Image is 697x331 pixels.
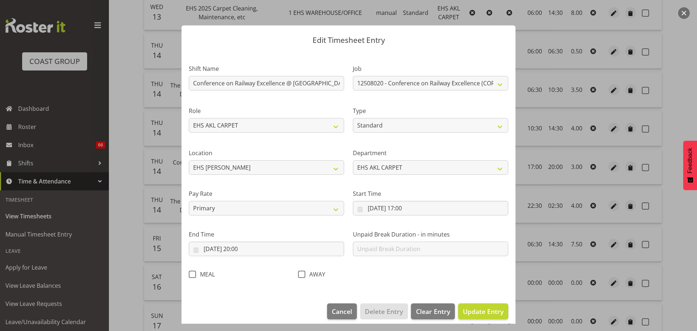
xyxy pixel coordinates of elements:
[353,242,508,256] input: Unpaid Break Duration
[189,64,344,73] label: Shift Name
[196,271,215,278] span: MEAL
[411,303,455,319] button: Clear Entry
[360,303,408,319] button: Delete Entry
[365,307,403,316] span: Delete Entry
[189,242,344,256] input: Click to select...
[327,303,357,319] button: Cancel
[458,303,508,319] button: Update Entry
[189,76,344,90] input: Shift Name
[189,106,344,115] label: Role
[353,201,508,215] input: Click to select...
[463,307,504,316] span: Update Entry
[332,307,352,316] span: Cancel
[416,307,450,316] span: Clear Entry
[189,230,344,239] label: End Time
[353,230,508,239] label: Unpaid Break Duration - in minutes
[189,189,344,198] label: Pay Rate
[189,149,344,157] label: Location
[353,106,508,115] label: Type
[189,36,508,44] p: Edit Timesheet Entry
[353,64,508,73] label: Job
[305,271,325,278] span: AWAY
[683,141,697,190] button: Feedback - Show survey
[687,148,693,173] span: Feedback
[353,189,508,198] label: Start Time
[353,149,508,157] label: Department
